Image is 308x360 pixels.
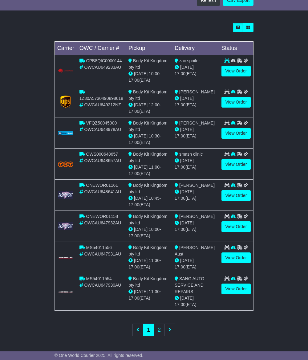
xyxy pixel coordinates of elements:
[128,245,167,256] span: Body Kit Kingdom pty ltd
[128,78,139,83] span: 17:00
[175,189,216,202] div: (ETA)
[149,227,160,232] span: 10:00
[179,121,215,125] span: [PERSON_NAME]
[58,291,73,293] img: GetCarrierServiceLogo
[175,64,216,77] div: (ETA)
[134,133,148,138] span: [DATE]
[175,295,216,308] div: (ETA)
[221,66,251,76] a: View Order
[128,152,167,163] span: Body Kit Kingdom pty ltd
[128,71,169,84] div: - (ETA)
[128,233,139,238] span: 17:00
[58,131,73,135] img: GetCarrierServiceLogo
[128,164,169,177] div: - (ETA)
[128,195,169,208] div: - (ETA)
[175,102,185,107] span: 17:00
[128,202,139,207] span: 17:00
[149,102,160,107] span: 12:00
[128,264,139,269] span: 17:00
[58,222,73,230] img: GetCarrierServiceLogo
[175,276,204,294] span: SANG AUTO SERVICE AND REPAIRS
[86,152,118,157] span: OWS000648657
[180,258,194,263] span: [DATE]
[128,121,167,132] span: Body Kit Kingdom pty ltd
[172,42,219,55] td: Delivery
[149,258,160,263] span: 11:30
[175,257,216,270] div: (ETA)
[84,127,121,132] span: OWCAU648978AU
[84,102,121,107] span: OWCAU649212NZ
[180,96,194,101] span: [DATE]
[58,191,73,199] img: GetCarrierServiceLogo
[149,165,160,170] span: 11:00
[175,264,185,269] span: 17:00
[128,171,139,176] span: 17:00
[180,220,194,225] span: [DATE]
[221,252,251,263] a: View Order
[84,252,121,256] span: OWCAU647931AU
[126,42,172,55] td: Pickup
[86,58,122,63] span: CPB8QIC0000144
[86,214,118,219] span: ONEWOR01158
[128,214,167,225] span: Body Kit Kingdom pty ltd
[128,276,167,288] span: Body Kit Kingdom pty ltd
[128,183,167,194] span: Body Kit Kingdom pty ltd
[128,58,167,70] span: Body Kit Kingdom pty ltd
[134,258,148,263] span: [DATE]
[179,183,215,188] span: [PERSON_NAME]
[180,65,194,70] span: [DATE]
[128,102,169,115] div: - (ETA)
[134,102,148,107] span: [DATE]
[86,121,117,125] span: VFQZ50045000
[134,289,148,294] span: [DATE]
[149,71,160,76] span: 10:00
[134,196,148,201] span: [DATE]
[180,158,194,163] span: [DATE]
[77,42,126,55] td: OWC / Carrier #
[175,196,185,201] span: 17:00
[128,226,169,239] div: - (ETA)
[221,284,251,294] a: View Order
[179,58,200,63] span: zac spoiler
[86,245,112,250] span: MS54011556
[84,189,121,194] span: OWCAU648641AU
[175,95,216,108] div: (ETA)
[55,353,144,358] span: © One World Courier 2025. All rights reserved.
[221,97,251,108] a: View Order
[134,227,148,232] span: [DATE]
[58,162,73,167] img: TNT_Domestic.png
[128,140,139,145] span: 17:00
[175,165,185,170] span: 17:00
[134,71,148,76] span: [DATE]
[134,165,148,170] span: [DATE]
[221,221,251,232] a: View Order
[175,126,216,139] div: (ETA)
[149,133,160,138] span: 10:30
[79,96,123,101] span: 1Z30A5730490898618
[84,158,121,163] span: OWCAU648657AU
[179,214,215,219] span: [PERSON_NAME]
[149,196,160,201] span: 10:45
[221,159,251,170] a: View Order
[86,276,112,281] span: MS54011554
[86,183,118,188] span: ONEWOR01161
[179,152,203,157] span: smash clinic
[128,288,169,301] div: - (ETA)
[219,42,253,55] td: Status
[180,189,194,194] span: [DATE]
[221,128,251,139] a: View Order
[60,96,71,108] img: GetCarrierServiceLogo
[55,42,77,55] td: Carrier
[154,324,165,336] a: 2
[180,127,194,132] span: [DATE]
[128,109,139,114] span: 17:00
[128,133,169,146] div: - (ETA)
[84,65,121,70] span: OWCAU649233AU
[143,324,154,336] a: 1
[58,256,73,259] img: GetCarrierServiceLogo
[128,89,167,101] span: Body Kit Kingdom pty ltd
[175,157,216,170] div: (ETA)
[180,296,194,301] span: [DATE]
[175,245,215,256] span: [PERSON_NAME] Aust
[175,220,216,233] div: (ETA)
